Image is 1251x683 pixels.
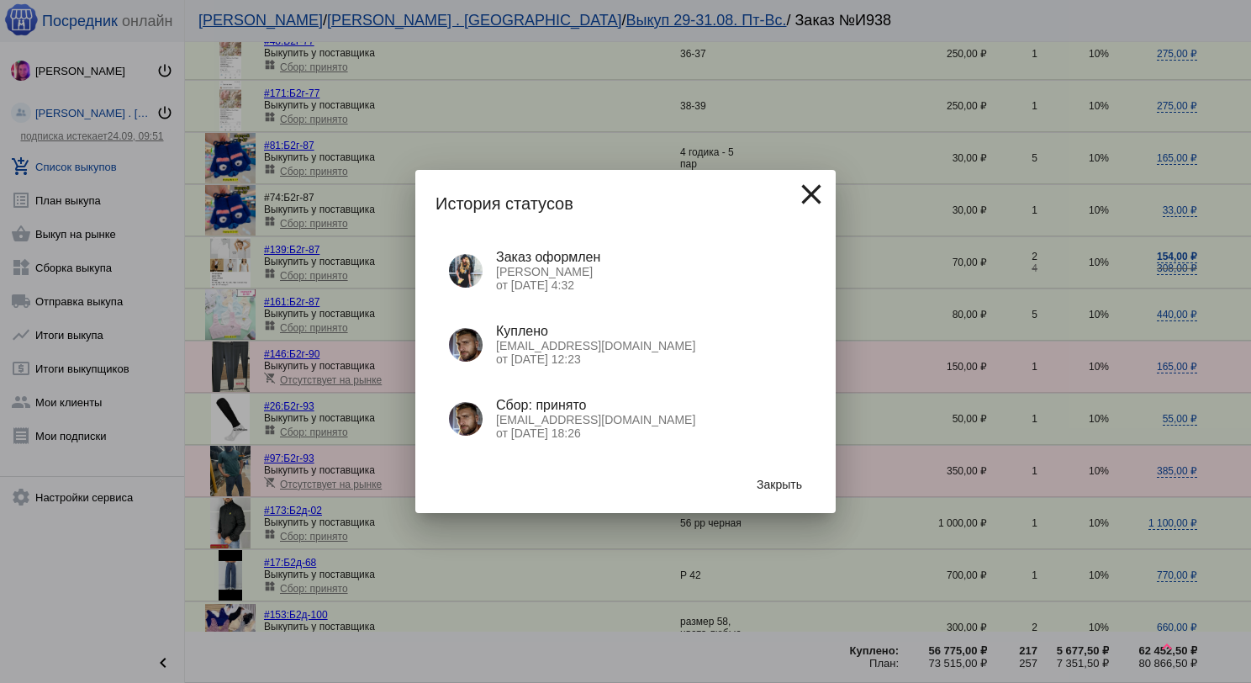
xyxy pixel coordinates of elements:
p: [PERSON_NAME] [496,265,802,278]
div: Заказ оформлен [496,250,802,265]
button: Закрыть [743,469,816,500]
mat-icon: close [794,177,828,211]
img: MuzxV9-krBxalLsiEwssQayzvCJPqVBzWBc3mhr06zuBvm_4I6IuO1FQSUYQVq9rVi2gb6FhxCxAhST7wDxJTX2W.jpg [449,328,483,362]
p: от [DATE] 4:32 [496,278,802,292]
img: MuzxV9-krBxalLsiEwssQayzvCJPqVBzWBc3mhr06zuBvm_4I6IuO1FQSUYQVq9rVi2gb6FhxCxAhST7wDxJTX2W.jpg [449,402,483,436]
p: [EMAIL_ADDRESS][DOMAIN_NAME] [496,339,802,352]
div: Куплено [496,324,802,339]
h2: История статусов [435,190,816,217]
p: от [DATE] 18:26 [496,426,802,440]
span: Закрыть [757,478,802,491]
mat-icon: keyboard_arrow_up [1157,637,1177,657]
img: -b3CGEZm7JiWNz4MSe0vK8oszDDqK_yjx-I-Zpe58LR35vGIgXxFA2JGcGbEMVaWNP5BujAwwLFBmyesmt8751GY.jpg [449,254,483,288]
p: от [DATE] 12:23 [496,352,802,366]
div: Сбор: принято [496,398,802,413]
p: [EMAIL_ADDRESS][DOMAIN_NAME] [496,413,802,426]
